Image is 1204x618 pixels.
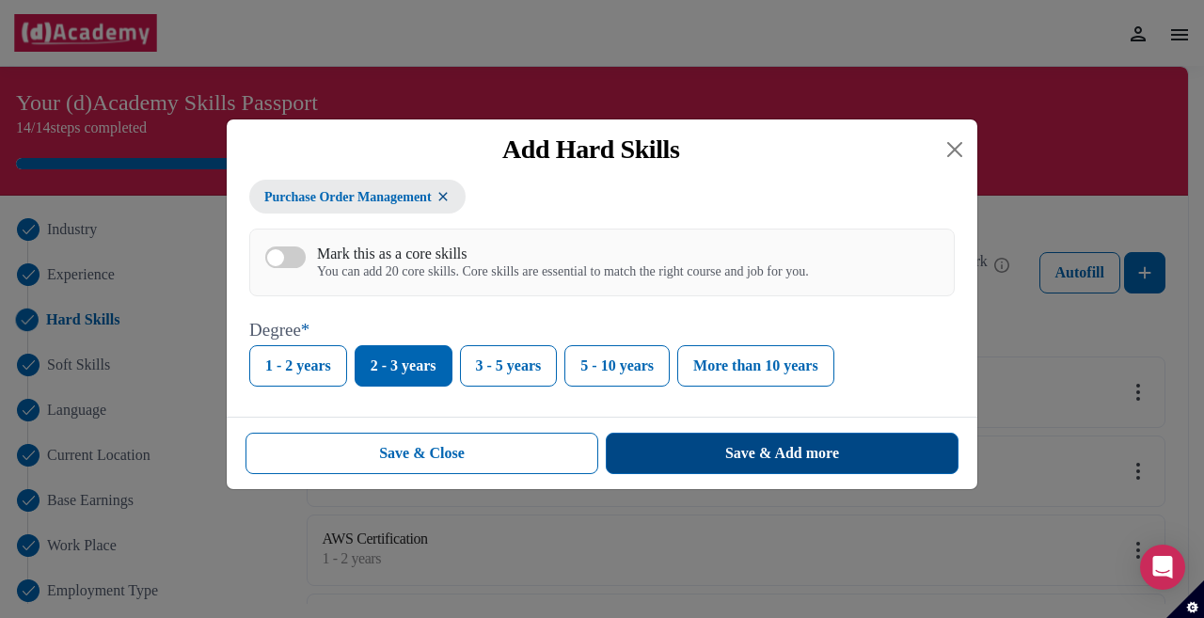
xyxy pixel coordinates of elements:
[379,442,465,465] div: Save & Close
[1140,545,1185,590] div: Open Intercom Messenger
[246,433,598,474] button: Save & Close
[564,345,670,387] button: 5 - 10 years
[242,135,940,165] div: Add Hard Skills
[606,433,958,474] button: Save & Add more
[249,180,466,214] button: Purchase Order Management
[317,245,809,262] div: Mark this as a core skills
[460,345,558,387] button: 3 - 5 years
[317,264,809,280] div: You can add 20 core skills. Core skills are essential to match the right course and job for you.
[1166,580,1204,618] button: Set cookie preferences
[265,246,306,268] button: Mark this as a core skillsYou can add 20 core skills. Core skills are essential to match the righ...
[249,345,347,387] button: 1 - 2 years
[264,187,432,207] span: Purchase Order Management
[677,345,834,387] button: More than 10 years
[249,319,955,341] p: Degree
[355,345,452,387] button: 2 - 3 years
[725,442,839,465] div: Save & Add more
[940,135,970,165] button: Close
[436,188,451,204] img: x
